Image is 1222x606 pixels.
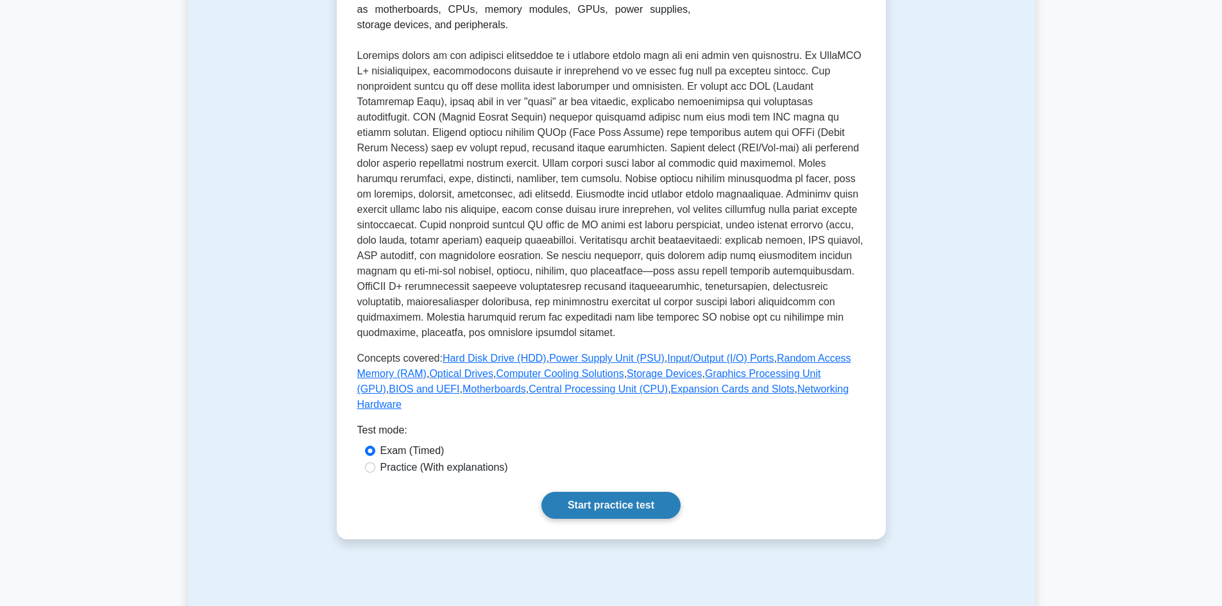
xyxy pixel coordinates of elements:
a: BIOS and UEFI [389,383,459,394]
p: Concepts covered: , , , , , , , , , , , , [357,351,865,412]
label: Exam (Timed) [380,443,445,459]
a: Hard Disk Drive (HDD) [443,353,547,364]
a: Start practice test [541,492,681,519]
a: Motherboards [462,383,526,394]
label: Practice (With explanations) [380,460,508,475]
a: Central Processing Unit (CPU) [529,383,668,394]
a: Input/Output (I/O) Ports [667,353,774,364]
a: Graphics Processing Unit (GPU) [357,368,821,394]
p: Loremips dolors am con adipisci elitseddoe te i utlabore etdolo magn ali eni admin ven quisnostru... [357,48,865,341]
div: Test mode: [357,423,865,443]
a: Storage Devices [627,368,702,379]
a: Expansion Cards and Slots [671,383,795,394]
a: Optical Drives [429,368,493,379]
a: Power Supply Unit (PSU) [549,353,665,364]
a: Computer Cooling Solutions [496,368,624,379]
